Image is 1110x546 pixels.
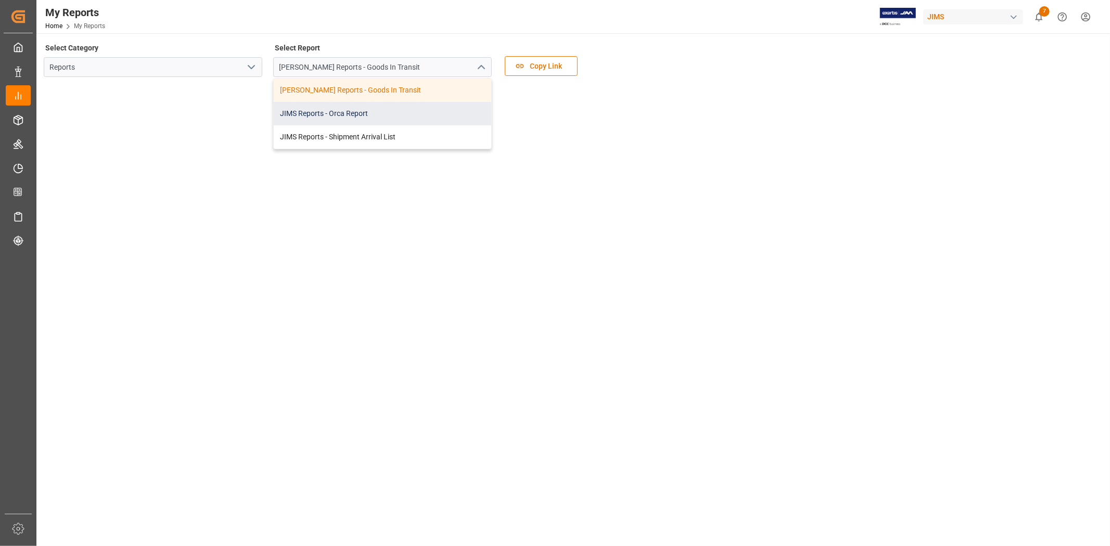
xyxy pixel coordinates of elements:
[1051,5,1074,29] button: Help Center
[45,22,62,30] a: Home
[525,61,567,72] span: Copy Link
[273,57,492,77] input: Type to search/select
[44,57,262,77] input: Type to search/select
[274,102,491,125] div: JIMS Reports - Orca Report
[473,59,488,75] button: close menu
[44,41,100,55] label: Select Category
[243,59,259,75] button: open menu
[273,41,322,55] label: Select Report
[274,79,491,102] div: [PERSON_NAME] Reports - Goods In Transit
[923,9,1023,24] div: JIMS
[1039,6,1050,17] span: 7
[1027,5,1051,29] button: show 7 new notifications
[274,125,491,149] div: JIMS Reports - Shipment Arrival List
[880,8,916,26] img: Exertis%20JAM%20-%20Email%20Logo.jpg_1722504956.jpg
[45,5,105,20] div: My Reports
[923,7,1027,27] button: JIMS
[505,56,578,76] button: Copy Link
